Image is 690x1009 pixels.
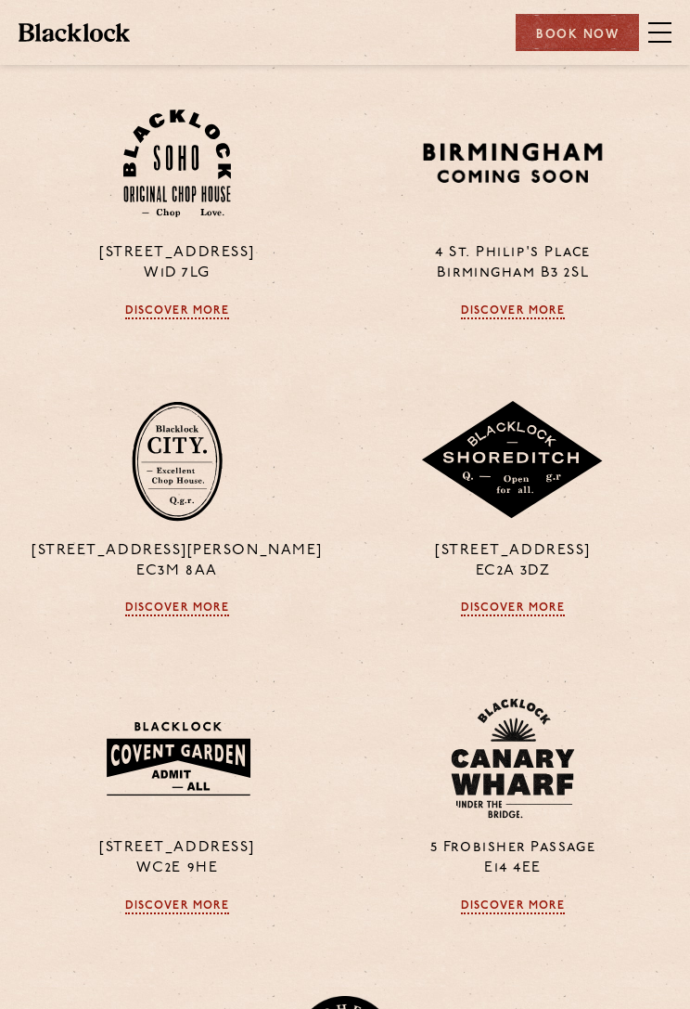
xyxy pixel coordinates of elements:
[420,137,605,190] img: BIRMINGHAM-P22_-e1747915156957.png
[19,23,130,42] img: BL_Textured_Logo-footer-cropped.svg
[359,837,667,878] p: 5 Frobisher Passage E14 4EE
[23,540,331,581] p: [STREET_ADDRESS][PERSON_NAME] EC3M 8AA
[125,899,230,914] a: Discover More
[359,540,667,581] p: [STREET_ADDRESS] EC2A 3DZ
[461,304,566,319] a: Discover More
[132,401,223,522] img: City-stamp-default.svg
[23,242,331,283] p: [STREET_ADDRESS] W1D 7LG
[461,899,566,914] a: Discover More
[123,110,231,218] img: Soho-stamp-default.svg
[451,698,575,819] img: BL_CW_Logo_Website.svg
[23,837,331,878] p: [STREET_ADDRESS] WC2E 9HE
[516,14,639,51] div: Book Now
[125,602,230,616] a: Discover More
[125,304,230,319] a: Discover More
[88,710,267,807] img: BLA_1470_CoventGarden_Website_Solid.svg
[420,401,605,521] img: Shoreditch-stamp-v2-default.svg
[359,242,667,283] p: 4 St. Philip's Place Birmingham B3 2SL
[461,602,566,616] a: Discover More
